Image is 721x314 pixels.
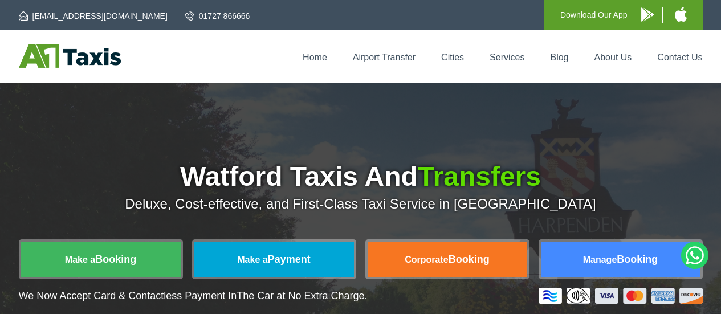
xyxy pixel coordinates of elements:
[539,288,703,304] img: Credit And Debit Cards
[303,52,327,62] a: Home
[657,52,702,62] a: Contact Us
[19,10,168,22] a: [EMAIL_ADDRESS][DOMAIN_NAME]
[353,52,416,62] a: Airport Transfer
[675,7,687,22] img: A1 Taxis iPhone App
[194,242,354,277] a: Make aPayment
[368,242,527,277] a: CorporateBooking
[490,52,524,62] a: Services
[541,242,700,277] a: ManageBooking
[405,255,448,264] span: Corporate
[237,255,267,264] span: Make a
[21,242,181,277] a: Make aBooking
[594,52,632,62] a: About Us
[19,44,121,68] img: A1 Taxis St Albans LTD
[19,290,368,302] p: We Now Accept Card & Contactless Payment In
[641,7,654,22] img: A1 Taxis Android App
[441,52,464,62] a: Cities
[418,161,541,191] span: Transfers
[237,290,367,301] span: The Car at No Extra Charge.
[19,163,703,190] h1: Watford Taxis And
[550,52,568,62] a: Blog
[19,196,703,212] p: Deluxe, Cost-effective, and First-Class Taxi Service in [GEOGRAPHIC_DATA]
[185,10,250,22] a: 01727 866666
[560,8,628,22] p: Download Our App
[583,255,617,264] span: Manage
[65,255,95,264] span: Make a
